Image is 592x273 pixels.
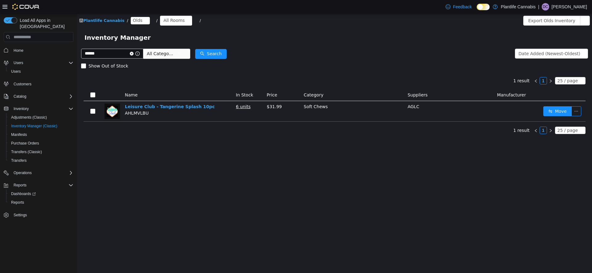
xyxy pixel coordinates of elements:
a: Adjustments (Classic) [9,114,49,121]
a: Manifests [9,131,29,138]
span: Operations [11,169,73,177]
span: Feedback [453,4,472,10]
button: Customers [1,79,76,88]
button: Export Olds Inventory [446,2,503,12]
a: Transfers [9,157,29,164]
button: Reports [11,181,29,189]
a: icon: shopPlantlife Cannabis [2,5,47,9]
span: Adjustments (Classic) [9,114,73,121]
button: Home [1,46,76,55]
span: / [122,5,124,9]
i: icon: right [472,66,475,69]
span: Inventory Manager (Classic) [9,122,73,130]
button: icon: ellipsis [503,2,513,12]
li: 1 result [436,113,453,120]
a: Reports [9,199,27,206]
u: 6 units [159,91,174,96]
span: Operations [14,170,32,175]
a: Feedback [443,1,474,13]
button: Reports [1,181,76,189]
span: Transfers [9,157,73,164]
a: Customers [11,80,34,88]
span: Reports [11,200,24,205]
button: Settings [1,210,76,219]
button: Catalog [11,93,29,100]
span: AGLC [331,91,342,96]
div: 25 / page [480,64,501,71]
span: Home [14,48,23,53]
span: Load All Apps in [GEOGRAPHIC_DATA] [17,17,73,30]
span: Home [11,46,73,54]
span: Reports [11,181,73,189]
span: All Categories [70,37,98,43]
i: icon: shop [2,5,6,9]
span: Name [48,79,60,84]
button: Catalog [1,92,76,101]
i: icon: info-circle [58,38,63,42]
div: 25 / page [480,113,501,120]
button: Inventory [11,105,31,112]
span: Manifests [9,131,73,138]
img: Cova [12,4,40,10]
i: icon: right [472,115,475,119]
span: Manufacturer [420,79,449,84]
span: Users [14,60,23,65]
button: Users [11,59,26,67]
span: Settings [14,213,27,218]
span: Catalog [11,93,73,100]
button: Operations [11,169,34,177]
span: Reports [9,199,73,206]
i: icon: down [502,115,506,119]
a: Purchase Orders [9,140,42,147]
button: Reports [6,198,76,207]
span: DC [543,3,548,10]
span: Adjustments (Classic) [11,115,47,120]
button: Adjustments (Classic) [6,113,76,122]
button: Manifests [6,130,76,139]
button: Inventory [1,104,76,113]
span: Category [227,79,246,84]
a: Users [9,68,23,75]
i: icon: down [502,65,506,70]
i: icon: left [457,66,461,69]
p: Plantlife Cannabis [501,3,536,10]
div: Date Added (Newest-Oldest) [442,35,503,45]
li: 1 [462,113,470,120]
span: / [50,5,51,9]
span: Users [11,69,21,74]
button: Operations [1,169,76,177]
span: Dashboards [9,190,73,198]
li: Next Page [470,113,477,120]
li: Next Page [470,63,477,71]
li: Previous Page [455,63,462,71]
a: Settings [11,211,29,219]
button: Inventory Manager (Classic) [6,122,76,130]
a: 1 [463,113,470,120]
i: icon: close-circle [53,38,56,42]
button: Transfers (Classic) [6,148,76,156]
li: 1 result [436,63,453,71]
i: icon: down [101,38,105,43]
span: Reports [14,183,27,188]
i: icon: left [457,115,461,119]
span: AHLMVLBU [48,97,72,102]
p: | [538,3,539,10]
a: Home [11,47,26,54]
span: Transfers (Classic) [9,148,73,156]
span: Manifests [11,132,27,137]
span: Dashboards [11,191,36,196]
span: Customers [14,82,31,87]
td: Soft Chews [224,88,328,108]
span: Purchase Orders [11,141,39,146]
button: Users [1,59,76,67]
button: icon: swapMove [466,93,495,103]
a: Inventory Manager (Classic) [9,122,60,130]
span: Price [190,79,200,84]
img: Leisure Club - Tangerine Splash 10pc hero shot [27,90,43,105]
a: Dashboards [6,189,76,198]
span: Transfers [11,158,27,163]
a: Leisure Club - Tangerine Splash 10pc [48,91,138,96]
button: icon: searchSearch [118,35,150,45]
span: / [79,5,80,9]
